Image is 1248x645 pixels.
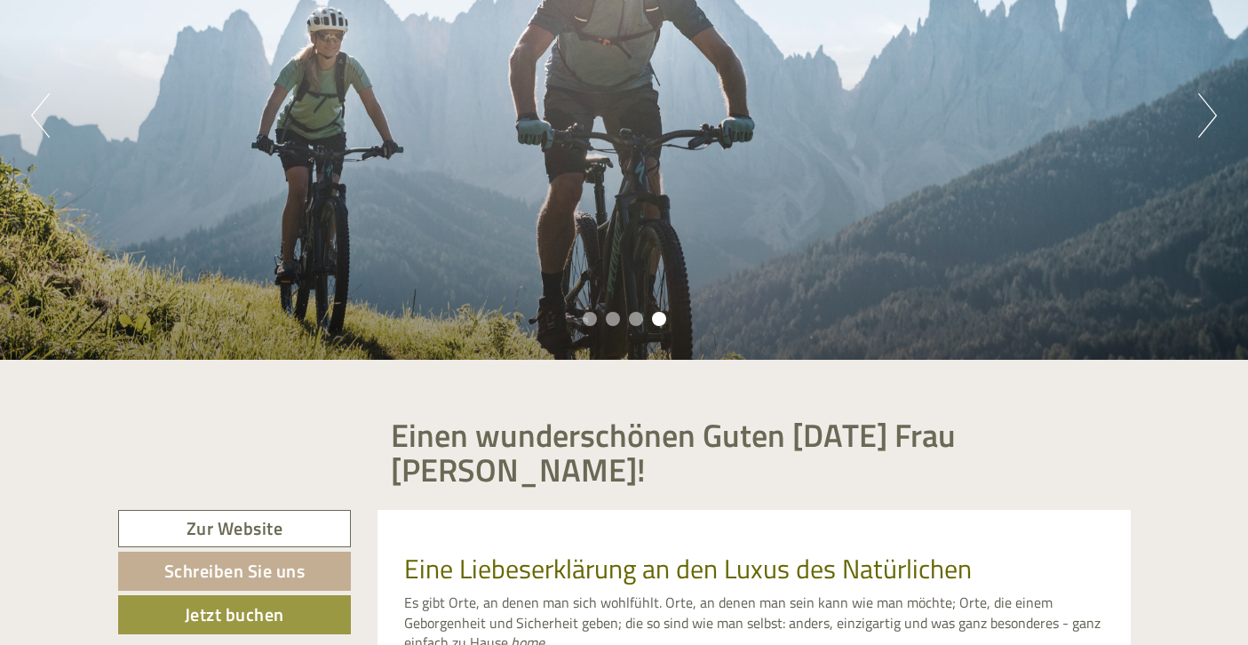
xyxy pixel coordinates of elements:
a: Zur Website [118,510,352,548]
button: Next [1198,93,1217,138]
button: Previous [31,93,50,138]
span: Eine Liebeserklärung an den Luxus des Natürlichen [404,548,972,589]
a: Schreiben Sie uns [118,552,352,591]
a: Jetzt buchen [118,595,352,634]
h1: Einen wunderschönen Guten [DATE] Frau [PERSON_NAME]! [391,418,1117,488]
